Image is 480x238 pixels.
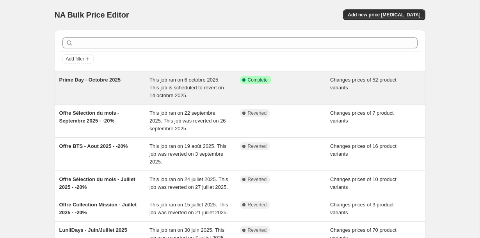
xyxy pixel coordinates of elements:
[149,176,228,190] span: This job ran on 24 juillet 2025. This job was reverted on 27 juillet 2025.
[248,143,267,149] span: Reverted
[348,12,420,18] span: Add new price [MEDICAL_DATA]
[59,110,119,124] span: Offre Sélection du mois - Septembre 2025 - -20%
[330,110,394,124] span: Changes prices of 7 product variants
[248,77,268,83] span: Complete
[248,227,267,233] span: Reverted
[343,9,425,20] button: Add new price [MEDICAL_DATA]
[248,110,267,116] span: Reverted
[59,202,137,215] span: Offre Collection Mission - Juillet 2025 - -20%
[66,56,84,62] span: Add filter
[59,143,128,149] span: Offre BTS - Aout 2025 - -20%
[59,227,127,233] span: LuniiDays - Juin/Juillet 2025
[248,202,267,208] span: Reverted
[62,54,94,64] button: Add filter
[330,202,394,215] span: Changes prices of 3 product variants
[59,176,135,190] span: Offre Sélection du mois - Juillet 2025 - -20%
[59,77,121,83] span: Prime Day - Octobre 2025
[330,176,396,190] span: Changes prices of 10 product variants
[330,143,396,157] span: Changes prices of 16 product variants
[248,176,267,183] span: Reverted
[149,110,226,131] span: This job ran on 22 septembre 2025. This job was reverted on 26 septembre 2025.
[55,11,129,19] span: NA Bulk Price Editor
[149,77,224,98] span: This job ran on 6 octobre 2025. This job is scheduled to revert on 14 octobre 2025.
[149,143,226,165] span: This job ran on 19 août 2025. This job was reverted on 3 septembre 2025.
[149,202,228,215] span: This job ran on 15 juillet 2025. This job was reverted on 21 juillet 2025.
[330,77,396,91] span: Changes prices of 52 product variants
